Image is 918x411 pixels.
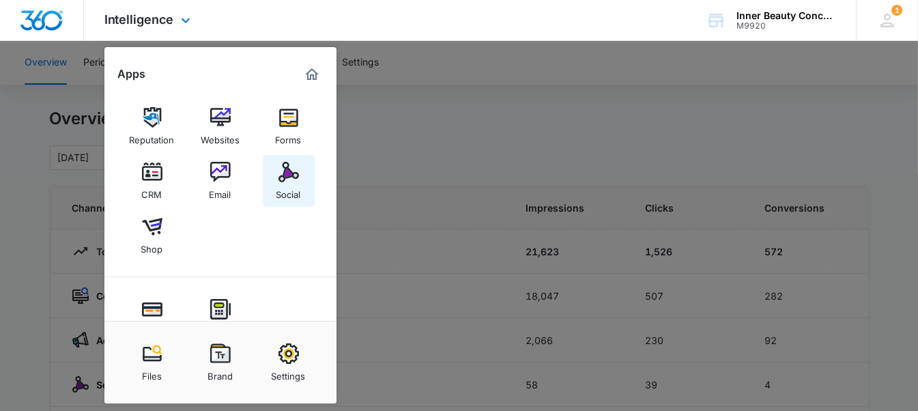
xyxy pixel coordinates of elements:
a: Forms [263,100,315,152]
a: Shop [126,210,178,261]
a: Reputation [126,100,178,152]
a: Email [195,155,246,207]
div: notifications count [891,5,902,16]
a: Brand [195,337,246,388]
a: Files [126,337,178,388]
div: Forms [276,128,302,145]
a: POS [195,292,246,344]
div: CRM [142,182,162,200]
div: Email [210,182,231,200]
div: Reputation [130,128,175,145]
div: Files [142,364,162,382]
a: CRM [126,155,178,207]
div: Brand [207,364,233,382]
div: Settings [272,364,306,382]
div: Payments [132,320,173,337]
a: Websites [195,100,246,152]
div: Social [276,182,301,200]
div: POS [212,320,229,337]
h2: Apps [118,68,146,81]
span: Intelligence [104,12,174,27]
a: Marketing 360® Dashboard [301,63,323,85]
div: account id [736,21,836,31]
div: Shop [141,237,163,255]
a: Payments [126,292,178,344]
a: Settings [263,337,315,388]
div: Websites [201,128,240,145]
span: 1 [891,5,902,16]
a: Social [263,155,315,207]
div: account name [736,10,836,21]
